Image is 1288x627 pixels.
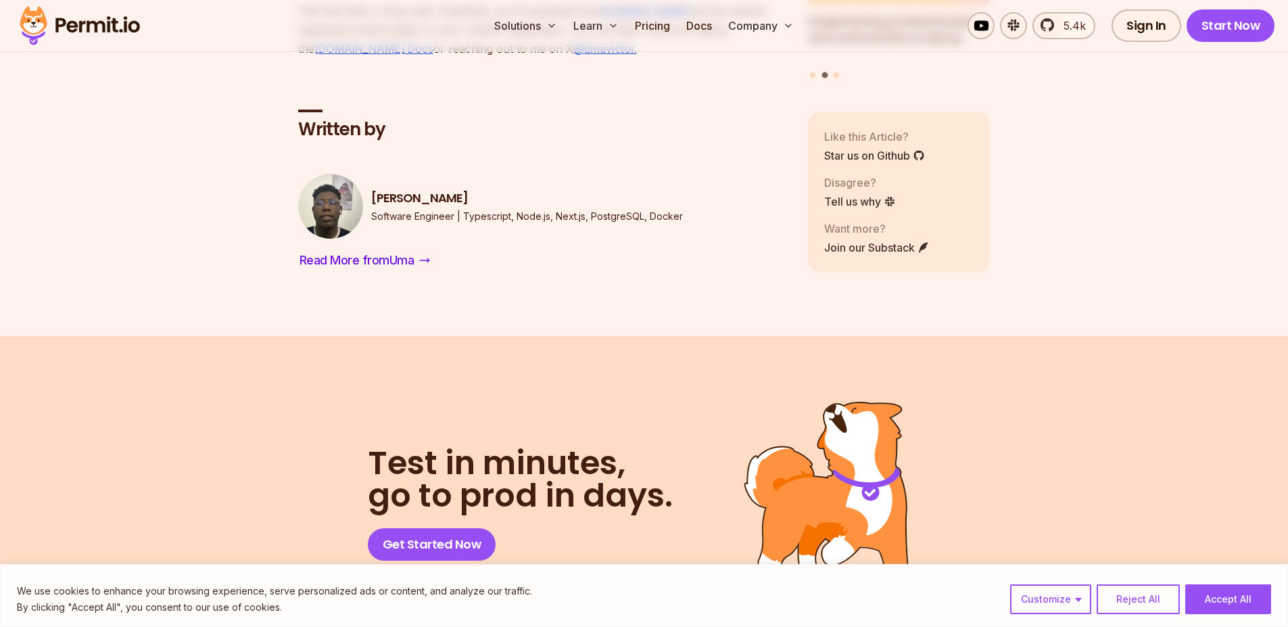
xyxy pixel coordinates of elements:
p: Like this Article? [824,129,925,145]
p: By clicking "Accept All", you consent to our use of cookies. [17,599,532,616]
button: Go to slide 1 [810,72,815,78]
p: Want more? [824,220,930,237]
button: Learn [568,12,624,39]
a: [DOMAIN_NAME] Docs [314,42,433,55]
span: Test in minutes, [368,447,673,480]
a: Tell us why [824,193,896,210]
a: Start Now [1187,9,1275,42]
a: Read More fromUma [298,250,432,271]
button: Accept All [1185,584,1271,614]
button: Reject All [1097,584,1180,614]
p: Disagree? [824,175,896,191]
a: 5.4k [1032,12,1095,39]
button: Go to slide 3 [834,72,839,78]
span: 5.4k [1055,18,1086,34]
img: Permit logo [14,3,146,49]
a: Sign In [1112,9,1181,42]
a: Pricing [629,12,675,39]
span: Read More from Uma [300,251,414,270]
button: Customize [1010,584,1091,614]
button: Go to slide 2 [821,72,828,78]
a: @umavictor. [573,42,637,55]
a: Star us on Github [824,147,925,164]
a: Get Started Now [368,528,496,561]
h2: Written by [298,118,786,142]
button: Solutions [489,12,563,39]
button: Company [723,12,799,39]
img: Uma Victor [298,174,363,239]
a: Docs [681,12,717,39]
a: Join our Substack [824,239,930,256]
h2: go to prod in days. [368,447,673,512]
h3: [PERSON_NAME] [371,190,683,207]
p: Software Engineer | Typescript, Node.js, Next.js, PostgreSQL, Docker [371,210,683,223]
p: We use cookies to enhance your browsing experience, serve personalized ads or content, and analyz... [17,583,532,599]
